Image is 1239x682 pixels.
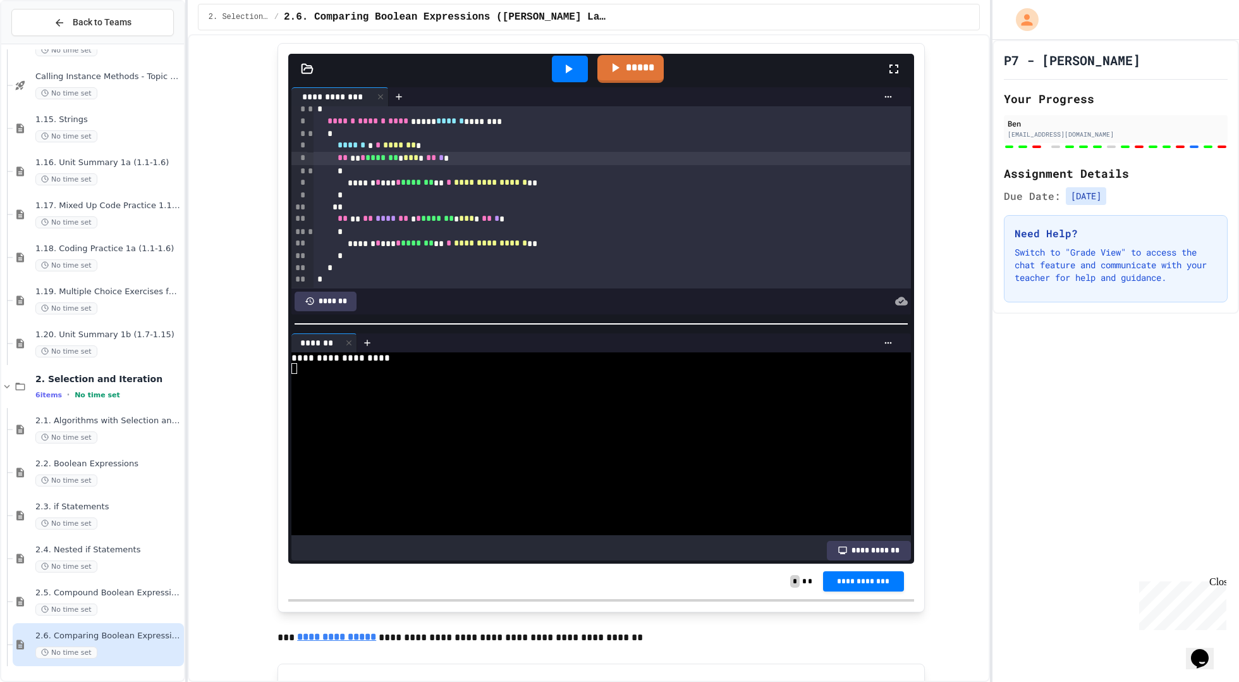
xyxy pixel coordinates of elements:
[35,373,181,385] span: 2. Selection and Iteration
[35,216,97,228] span: No time set
[1015,226,1217,241] h3: Need Help?
[35,474,97,487] span: No time set
[35,518,97,530] span: No time set
[1066,187,1106,205] span: [DATE]
[35,459,181,469] span: 2.2. Boolean Expressions
[35,115,181,125] span: 1.15. Strings
[1186,631,1226,669] iframe: chat widget
[284,9,607,25] span: 2.6. Comparing Boolean Expressions (De Morgan’s Laws)
[35,173,97,185] span: No time set
[1004,90,1228,108] h2: Your Progress
[1015,246,1217,284] p: Switch to "Grade View" to access the chat feature and communicate with your teacher for help and ...
[35,345,97,357] span: No time set
[35,158,181,168] span: 1.16. Unit Summary 1a (1.1-1.6)
[1004,164,1228,182] h2: Assignment Details
[35,502,181,512] span: 2.3. if Statements
[35,431,97,443] span: No time set
[5,5,87,80] div: Chat with us now!Close
[35,302,97,314] span: No time set
[35,391,62,399] span: 6 items
[1008,118,1224,129] div: Ben
[35,647,97,659] span: No time set
[274,12,279,22] span: /
[1134,576,1226,630] iframe: chat widget
[35,259,97,271] span: No time set
[35,287,181,297] span: 1.19. Multiple Choice Exercises for Unit 1a (1.1-1.6)
[35,416,181,426] span: 2.1. Algorithms with Selection and Repetition
[11,9,174,36] button: Back to Teams
[75,391,120,399] span: No time set
[35,330,181,340] span: 1.20. Unit Summary 1b (1.7-1.15)
[73,16,131,29] span: Back to Teams
[35,244,181,254] span: 1.18. Coding Practice 1a (1.1-1.6)
[35,201,181,211] span: 1.17. Mixed Up Code Practice 1.1-1.6
[35,604,97,616] span: No time set
[35,588,181,598] span: 2.5. Compound Boolean Expressions
[1004,51,1140,69] h1: P7 - [PERSON_NAME]
[35,44,97,56] span: No time set
[35,545,181,555] span: 2.4. Nested if Statements
[35,130,97,142] span: No time set
[67,390,70,400] span: •
[1008,130,1224,139] div: [EMAIL_ADDRESS][DOMAIN_NAME]
[1004,189,1061,204] span: Due Date:
[35,71,181,82] span: Calling Instance Methods - Topic 1.14
[35,561,97,573] span: No time set
[209,12,269,22] span: 2. Selection and Iteration
[35,631,181,642] span: 2.6. Comparing Boolean Expressions ([PERSON_NAME] Laws)
[35,87,97,99] span: No time set
[1003,5,1042,34] div: My Account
